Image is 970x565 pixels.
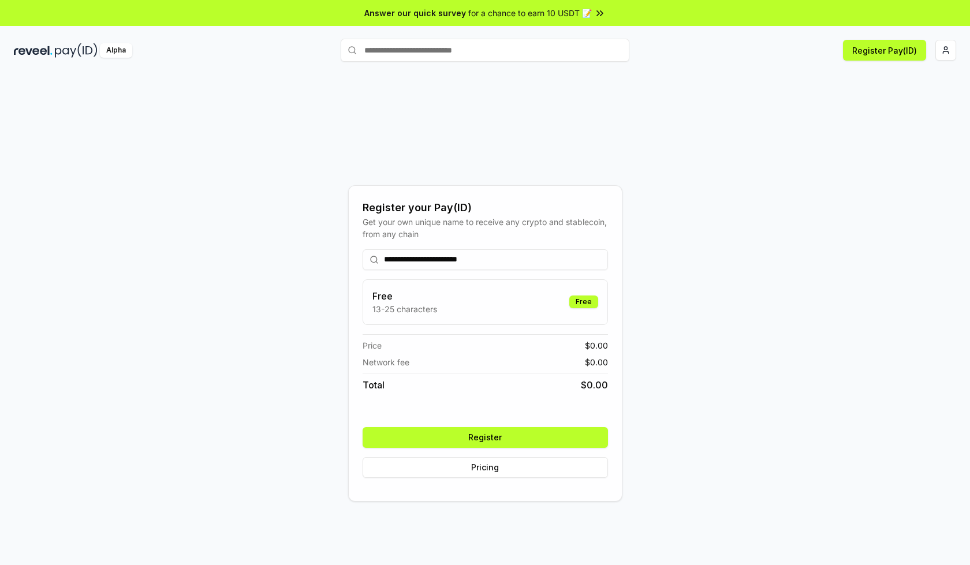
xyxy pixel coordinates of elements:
span: Network fee [363,356,409,368]
span: $ 0.00 [581,378,608,392]
div: Get your own unique name to receive any crypto and stablecoin, from any chain [363,216,608,240]
span: Total [363,378,385,392]
span: $ 0.00 [585,356,608,368]
img: pay_id [55,43,98,58]
p: 13-25 characters [372,303,437,315]
span: for a chance to earn 10 USDT 📝 [468,7,592,19]
div: Alpha [100,43,132,58]
img: reveel_dark [14,43,53,58]
button: Pricing [363,457,608,478]
span: $ 0.00 [585,339,608,351]
button: Register Pay(ID) [843,40,926,61]
h3: Free [372,289,437,303]
button: Register [363,427,608,448]
span: Answer our quick survey [364,7,466,19]
span: Price [363,339,382,351]
div: Free [569,295,598,308]
div: Register your Pay(ID) [363,200,608,216]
